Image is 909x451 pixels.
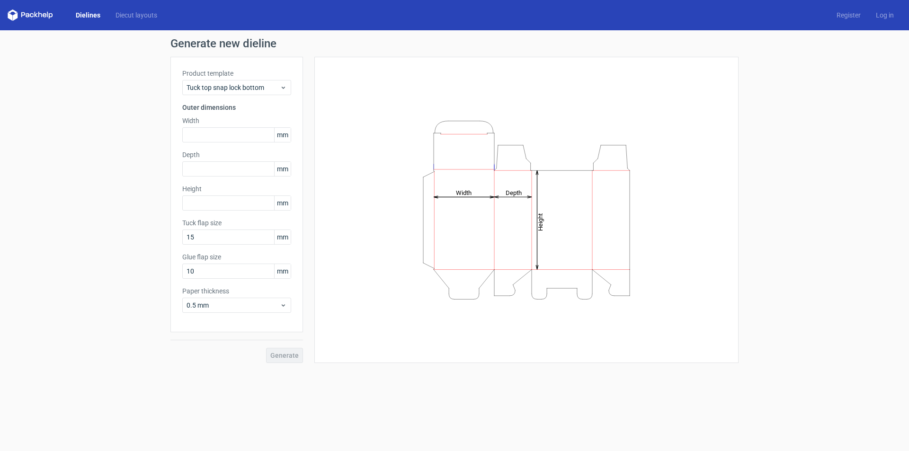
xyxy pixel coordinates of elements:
h1: Generate new dieline [170,38,739,49]
a: Log in [868,10,901,20]
label: Width [182,116,291,125]
a: Register [829,10,868,20]
a: Dielines [68,10,108,20]
tspan: Width [456,189,472,196]
label: Glue flap size [182,252,291,262]
label: Product template [182,69,291,78]
span: Tuck top snap lock bottom [187,83,280,92]
tspan: Depth [506,189,522,196]
label: Paper thickness [182,286,291,296]
label: Tuck flap size [182,218,291,228]
span: mm [274,264,291,278]
span: mm [274,230,291,244]
span: 0.5 mm [187,301,280,310]
label: Depth [182,150,291,159]
span: mm [274,128,291,142]
tspan: Height [537,213,544,230]
span: mm [274,162,291,176]
h3: Outer dimensions [182,103,291,112]
label: Height [182,184,291,194]
span: mm [274,196,291,210]
a: Diecut layouts [108,10,165,20]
